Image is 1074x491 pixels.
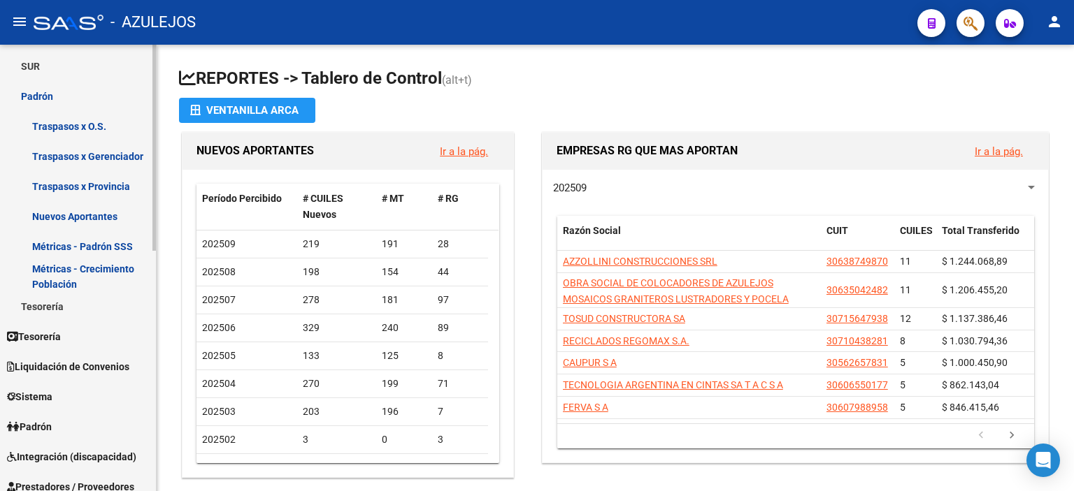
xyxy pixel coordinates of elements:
div: Open Intercom Messenger [1026,444,1060,477]
div: 199 [382,376,427,392]
span: 5 [900,379,905,390]
div: 278 [303,292,371,308]
span: - AZULEJOS [110,7,196,38]
span: $ 862.143,04 [942,379,999,390]
span: 5 [900,357,905,368]
div: 28 [438,236,482,252]
a: Ir a la pág. [975,145,1023,158]
div: 7 [438,404,482,420]
div: 181 [382,292,427,308]
div: 198 [303,264,371,280]
span: Razón Social [563,225,621,236]
span: # CUILES Nuevos [303,193,343,220]
datatable-header-cell: # MT [376,184,432,230]
span: RECICLADOS REGOMAX S.A. [563,335,689,346]
span: Tesorería [7,329,61,344]
div: 240 [382,320,427,336]
div: 0 [382,432,427,448]
button: Ir a la pág. [429,138,499,164]
span: 30710438281 [826,335,888,346]
span: Total Transferido [942,225,1019,236]
span: CUIT [826,225,848,236]
span: 202504 [202,378,236,389]
div: 203 [303,404,371,420]
span: CAUPUR S A [563,357,617,368]
span: 30715647938 [826,313,888,324]
a: go to previous page [968,428,994,444]
div: 0 [382,460,427,476]
span: 202503 [202,406,236,417]
div: 97 [438,292,482,308]
datatable-header-cell: CUIT [821,216,894,262]
span: 30607988958 [826,402,888,413]
span: 30562657831 [826,357,888,368]
span: AZZOLLINI CONSTRUCCIONES SRL [563,256,717,267]
div: 3 [303,432,371,448]
span: 202508 [202,266,236,277]
span: 202506 [202,322,236,333]
div: Ventanilla ARCA [190,98,304,123]
span: 11 [900,284,911,295]
datatable-header-cell: Total Transferido [936,216,1034,262]
span: $ 1.137.386,46 [942,313,1008,324]
span: 202502 [202,434,236,445]
span: $ 1.000.450,90 [942,357,1008,368]
span: Padrón [7,419,52,434]
span: $ 846.415,46 [942,402,999,413]
div: 191 [382,236,427,252]
div: 44 [438,264,482,280]
span: (alt+t) [442,73,472,87]
span: 8 [900,335,905,346]
span: $ 1.244.068,89 [942,256,1008,267]
span: 30606550177 [826,379,888,390]
div: 154 [382,264,427,280]
h1: REPORTES -> Tablero de Control [179,67,1052,91]
span: Integración (discapacidad) [7,449,136,464]
span: 11 [900,256,911,267]
a: go to next page [998,428,1025,444]
span: 202509 [553,182,587,194]
span: 12 [900,313,911,324]
datatable-header-cell: CUILES [894,216,936,262]
div: 133 [303,348,371,364]
span: EMPRESAS RG QUE MAS APORTAN [557,144,738,157]
div: 8 [438,348,482,364]
div: 89 [438,320,482,336]
span: $ 1.206.455,20 [942,284,1008,295]
div: 71 [438,376,482,392]
span: 202501 [202,462,236,473]
span: OBRA SOCIAL DE COLOCADORES DE AZULEJOS MOSAICOS GRANITEROS LUSTRADORES Y POCELA [563,277,789,305]
div: 196 [382,404,427,420]
a: Ir a la pág. [440,145,488,158]
span: Período Percibido [202,193,282,204]
span: # RG [438,193,459,204]
div: 270 [303,376,371,392]
span: # MT [382,193,404,204]
span: CUILES [900,225,933,236]
div: 3 [303,460,371,476]
datatable-header-cell: Período Percibido [196,184,297,230]
datatable-header-cell: # RG [432,184,488,230]
span: 202507 [202,294,236,305]
div: 3 [438,460,482,476]
div: 3 [438,432,482,448]
div: 219 [303,236,371,252]
span: Liquidación de Convenios [7,359,129,374]
span: $ 1.030.794,36 [942,335,1008,346]
datatable-header-cell: # CUILES Nuevos [297,184,377,230]
span: 202509 [202,238,236,249]
span: Sistema [7,389,52,404]
span: 30635042482 [826,284,888,295]
button: Ir a la pág. [964,138,1034,164]
span: NUEVOS APORTANTES [196,144,314,157]
span: TECNOLOGIA ARGENTINA EN CINTAS SA T A C S A [563,379,783,390]
button: Ventanilla ARCA [179,98,315,123]
span: 5 [900,402,905,413]
span: 30638749870 [826,256,888,267]
span: 202505 [202,350,236,361]
mat-icon: person [1046,13,1063,30]
div: 125 [382,348,427,364]
mat-icon: menu [11,13,28,30]
span: TOSUD CONSTRUCTORA SA [563,313,685,324]
span: FERVA S A [563,402,608,413]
